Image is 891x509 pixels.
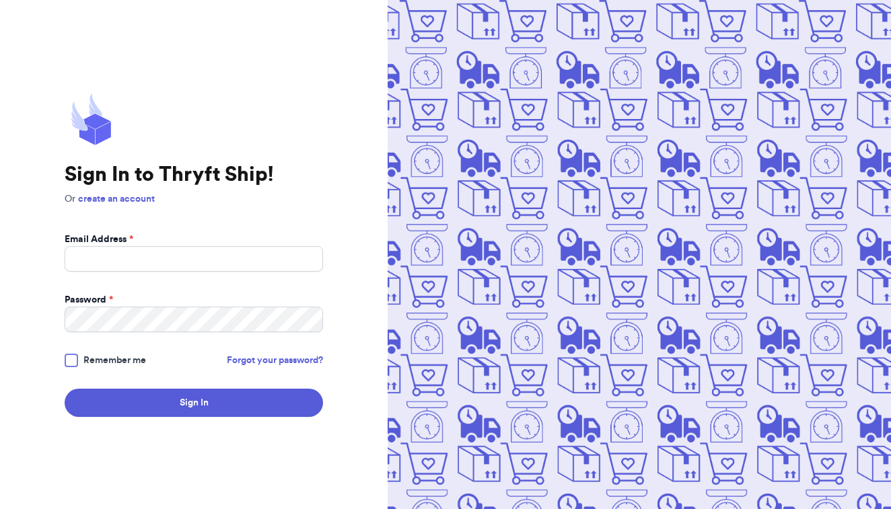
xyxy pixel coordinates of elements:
[65,389,323,417] button: Sign In
[83,354,146,367] span: Remember me
[65,293,113,307] label: Password
[65,192,323,206] p: Or
[78,194,155,204] a: create an account
[65,233,133,246] label: Email Address
[227,354,323,367] a: Forgot your password?
[65,163,323,187] h1: Sign In to Thryft Ship!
